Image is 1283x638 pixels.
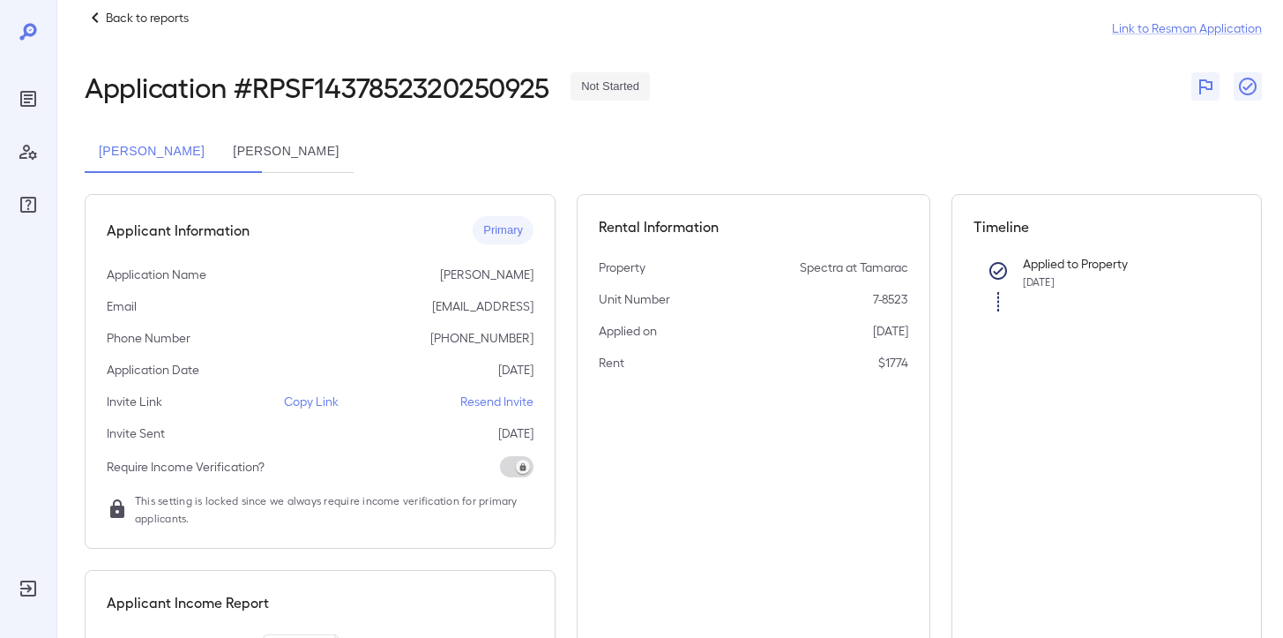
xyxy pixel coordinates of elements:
p: Phone Number [107,329,190,347]
p: Invite Sent [107,424,165,442]
div: Manage Users [14,138,42,166]
p: Copy Link [284,393,339,410]
p: [DATE] [498,424,533,442]
p: 7-8523 [873,290,908,308]
p: [DATE] [498,361,533,379]
div: Log Out [14,574,42,603]
p: Resend Invite [460,393,533,410]
p: $1774 [878,354,908,372]
p: Invite Link [107,393,162,410]
span: Not Started [571,79,650,95]
h5: Rental Information [599,216,908,237]
p: Back to reports [106,9,189,26]
p: Applied to Property [1023,255,1212,273]
button: Flag Report [1191,72,1220,101]
a: Link to Resman Application [1112,19,1262,37]
span: [DATE] [1023,275,1055,288]
p: Require Income Verification? [107,458,265,476]
p: [EMAIL_ADDRESS] [432,297,533,315]
div: FAQ [14,191,42,219]
p: Rent [599,354,624,372]
p: Unit Number [599,290,670,308]
span: Primary [473,222,533,239]
span: This setting is locked since we always require income verification for primary applicants. [135,492,533,527]
button: [PERSON_NAME] [219,131,353,173]
p: Property [599,259,645,276]
p: [PHONE_NUMBER] [430,329,533,347]
h5: Timeline [973,216,1241,237]
p: Application Name [107,266,206,283]
p: Email [107,297,137,315]
p: Spectra at Tamarac [800,259,908,276]
div: Reports [14,85,42,113]
p: [DATE] [873,322,908,340]
h2: Application # RPSF1437852320250925 [85,71,549,102]
button: [PERSON_NAME] [85,131,219,173]
p: [PERSON_NAME] [440,266,533,283]
p: Application Date [107,361,199,379]
button: Close Report [1234,72,1262,101]
p: Applied on [599,322,657,340]
h5: Applicant Information [107,220,250,241]
h5: Applicant Income Report [107,592,269,613]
